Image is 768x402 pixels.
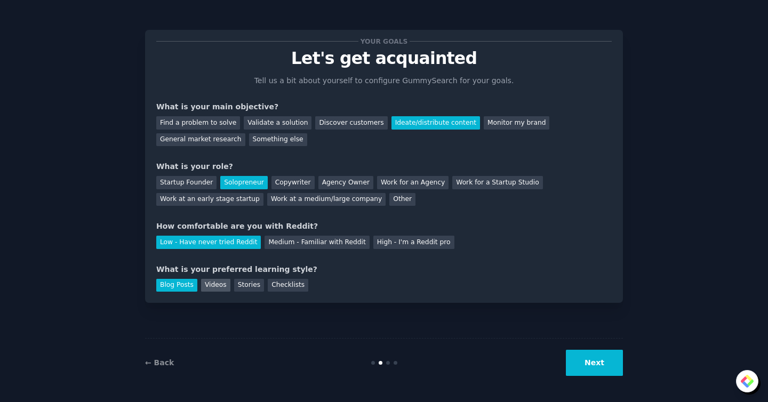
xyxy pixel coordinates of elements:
[389,193,415,206] div: Other
[220,176,267,189] div: Solopreneur
[391,116,480,130] div: Ideate/distribute content
[566,350,623,376] button: Next
[156,133,245,147] div: General market research
[268,279,308,292] div: Checklists
[156,101,612,112] div: What is your main objective?
[452,176,542,189] div: Work for a Startup Studio
[156,176,217,189] div: Startup Founder
[156,264,612,275] div: What is your preferred learning style?
[145,358,174,367] a: ← Back
[267,193,386,206] div: Work at a medium/large company
[156,161,612,172] div: What is your role?
[250,75,518,86] p: Tell us a bit about yourself to configure GummySearch for your goals.
[271,176,315,189] div: Copywriter
[201,279,230,292] div: Videos
[377,176,449,189] div: Work for an Agency
[318,176,373,189] div: Agency Owner
[156,116,240,130] div: Find a problem to solve
[249,133,307,147] div: Something else
[315,116,387,130] div: Discover customers
[234,279,264,292] div: Stories
[156,236,261,249] div: Low - Have never tried Reddit
[156,221,612,232] div: How comfortable are you with Reddit?
[373,236,454,249] div: High - I'm a Reddit pro
[265,236,369,249] div: Medium - Familiar with Reddit
[358,36,410,47] span: Your goals
[156,193,263,206] div: Work at an early stage startup
[156,279,197,292] div: Blog Posts
[244,116,311,130] div: Validate a solution
[484,116,549,130] div: Monitor my brand
[156,49,612,68] p: Let's get acquainted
